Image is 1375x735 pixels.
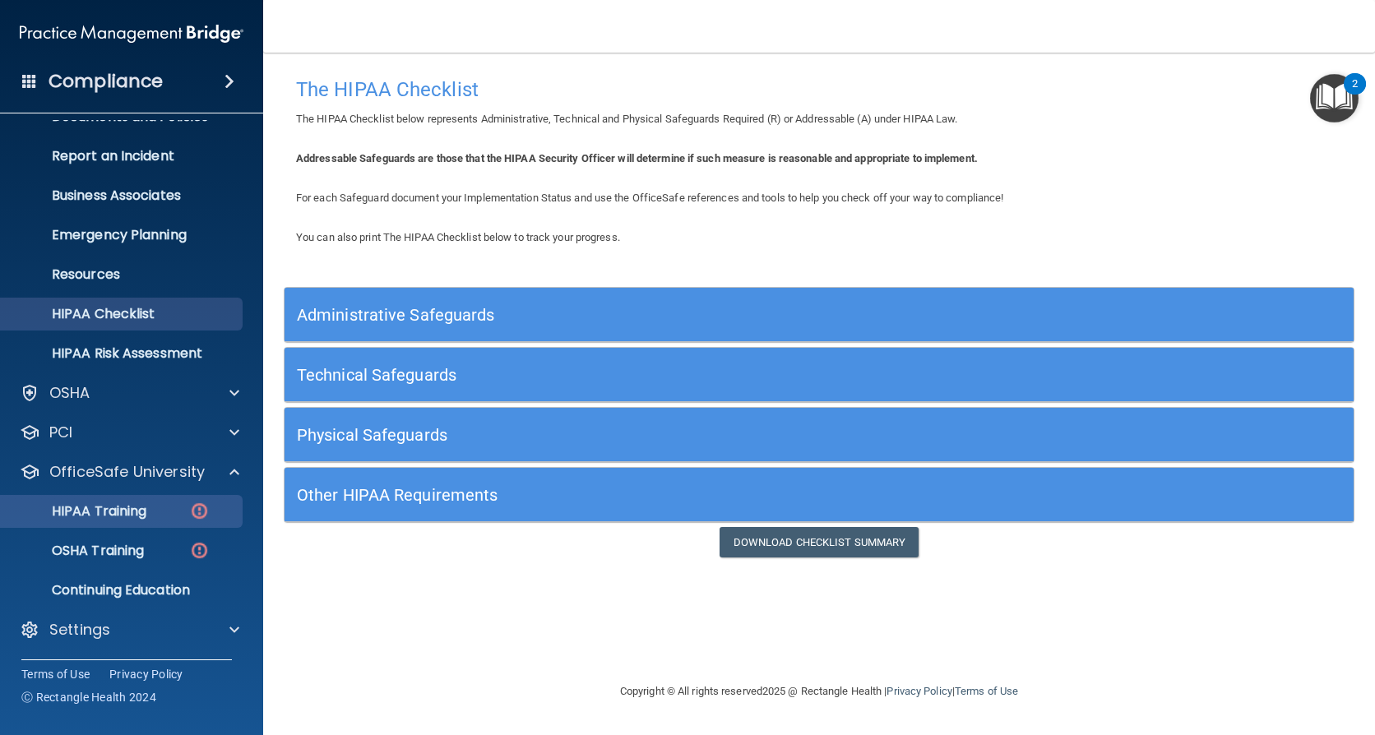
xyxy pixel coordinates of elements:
a: Terms of Use [21,666,90,682]
span: For each Safeguard document your Implementation Status and use the OfficeSafe references and tool... [296,192,1003,204]
h5: Physical Safeguards [297,426,1074,444]
p: OfficeSafe University [49,462,205,482]
img: PMB logo [20,17,243,50]
a: PCI [20,423,239,442]
h4: Compliance [49,70,163,93]
a: OfficeSafe University [20,462,239,482]
div: Copyright © All rights reserved 2025 @ Rectangle Health | | [519,665,1119,718]
a: Privacy Policy [887,685,951,697]
p: Emergency Planning [11,227,235,243]
a: Terms of Use [955,685,1018,697]
a: Settings [20,620,239,640]
span: You can also print The HIPAA Checklist below to track your progress. [296,231,620,243]
span: Ⓒ Rectangle Health 2024 [21,689,156,705]
p: Resources [11,266,235,283]
p: HIPAA Risk Assessment [11,345,235,362]
b: Addressable Safeguards are those that the HIPAA Security Officer will determine if such measure i... [296,152,978,164]
img: danger-circle.6113f641.png [189,540,210,561]
p: PCI [49,423,72,442]
a: OSHA [20,383,239,403]
h4: The HIPAA Checklist [296,79,1342,100]
div: 2 [1352,84,1358,105]
p: Settings [49,620,110,640]
h5: Administrative Safeguards [297,306,1074,324]
h5: Other HIPAA Requirements [297,486,1074,504]
a: Privacy Policy [109,666,183,682]
img: danger-circle.6113f641.png [189,501,210,521]
p: OSHA [49,383,90,403]
p: HIPAA Checklist [11,306,235,322]
p: Business Associates [11,187,235,204]
h5: Technical Safeguards [297,366,1074,384]
button: Open Resource Center, 2 new notifications [1310,74,1359,122]
p: Report an Incident [11,148,235,164]
p: OSHA Training [11,543,144,559]
p: HIPAA Training [11,503,146,520]
p: Documents and Policies [11,109,235,125]
span: The HIPAA Checklist below represents Administrative, Technical and Physical Safeguards Required (... [296,113,958,125]
p: Continuing Education [11,582,235,599]
a: Download Checklist Summary [720,527,919,557]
